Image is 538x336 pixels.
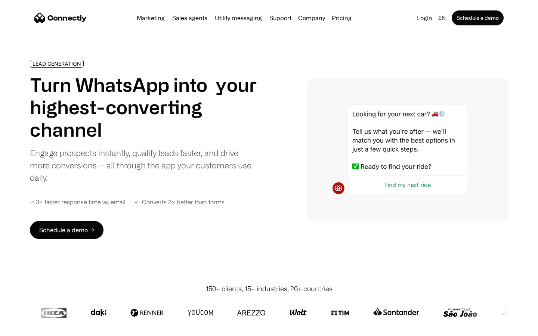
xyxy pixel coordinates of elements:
[30,147,257,184] div: Engage prospects instantly, qualify leads faster, and drive more conversions — all through the ap...
[134,15,168,21] a: Marketing
[15,323,45,333] ul: Language list
[7,322,45,333] aside: Language selected: English
[296,13,327,23] div: Company
[206,284,333,294] div: 150+ clients, 15+ industries, 20+ countries
[30,221,103,239] a: Schedule a demo →
[134,199,225,206] div: ✓ Converts 2× better than forms
[30,199,126,206] div: ✓ 3× faster response time vs. email
[33,61,81,66] div: LEAD GENERATION
[452,10,504,25] a: Schedule a demo
[212,15,265,21] a: Utility messaging
[30,74,257,141] h1: Turn WhatsApp into your highest-converting channel
[414,13,435,23] a: Login
[169,15,210,21] a: Sales agents
[435,13,450,23] div: en
[34,12,87,24] a: home
[438,13,446,23] div: en
[266,15,294,21] a: Support
[329,15,355,21] a: Pricing
[298,13,325,23] div: Company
